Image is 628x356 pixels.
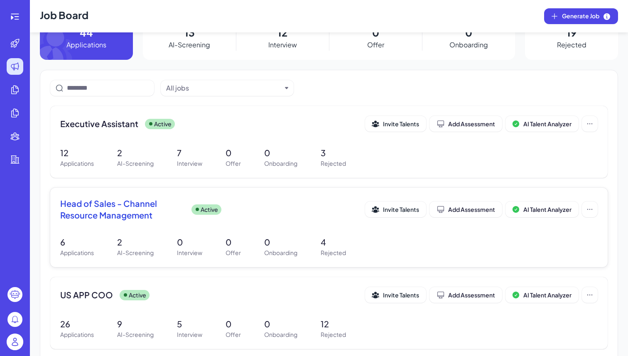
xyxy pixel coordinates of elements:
[129,291,146,300] p: Active
[201,205,218,214] p: Active
[321,248,346,257] p: Rejected
[226,236,241,248] p: 0
[60,289,113,301] span: US APP COO
[277,25,287,40] p: 12
[264,318,297,330] p: 0
[321,236,346,248] p: 4
[117,159,154,168] p: AI-Screening
[60,147,94,159] p: 12
[177,236,202,248] p: 0
[184,25,195,40] p: 13
[166,83,189,93] div: All jobs
[449,40,488,50] p: Onboarding
[505,116,579,132] button: AI Talent Analyzer
[437,291,495,299] div: Add Assessment
[264,236,297,248] p: 0
[226,248,241,257] p: Offer
[505,201,579,217] button: AI Talent Analyzer
[268,40,297,50] p: Interview
[177,330,202,339] p: Interview
[264,147,297,159] p: 0
[429,287,502,303] button: Add Assessment
[429,201,502,217] button: Add Assessment
[321,159,346,168] p: Rejected
[523,291,572,299] span: AI Talent Analyzer
[117,248,154,257] p: AI-Screening
[465,25,472,40] p: 0
[264,248,297,257] p: Onboarding
[372,25,379,40] p: 0
[60,330,94,339] p: Applications
[505,287,579,303] button: AI Talent Analyzer
[154,120,172,128] p: Active
[321,330,346,339] p: Rejected
[177,159,202,168] p: Interview
[60,236,94,248] p: 6
[523,206,572,213] span: AI Talent Analyzer
[562,12,611,21] span: Generate Job
[60,118,138,130] span: Executive Assistant
[383,206,419,213] span: Invite Talents
[523,120,572,128] span: AI Talent Analyzer
[365,201,426,217] button: Invite Talents
[60,198,185,221] span: Head of Sales - Channel Resource Management
[60,159,94,168] p: Applications
[117,318,154,330] p: 9
[557,40,586,50] p: Rejected
[365,287,426,303] button: Invite Talents
[226,159,241,168] p: Offer
[264,330,297,339] p: Onboarding
[321,318,346,330] p: 12
[166,83,282,93] button: All jobs
[177,318,202,330] p: 5
[7,334,23,350] img: user_logo.png
[383,120,419,128] span: Invite Talents
[169,40,210,50] p: AI-Screening
[264,159,297,168] p: Onboarding
[177,248,202,257] p: Interview
[177,147,202,159] p: 7
[383,291,419,299] span: Invite Talents
[321,147,346,159] p: 3
[365,116,426,132] button: Invite Talents
[226,147,241,159] p: 0
[117,147,154,159] p: 2
[60,318,94,330] p: 26
[429,116,502,132] button: Add Assessment
[226,318,241,330] p: 0
[117,330,154,339] p: AI-Screening
[567,25,576,40] p: 19
[226,330,241,339] p: Offer
[437,205,495,214] div: Add Assessment
[117,236,154,248] p: 2
[437,120,495,128] div: Add Assessment
[544,8,618,24] button: Generate Job
[367,40,384,50] p: Offer
[60,248,94,257] p: Applications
